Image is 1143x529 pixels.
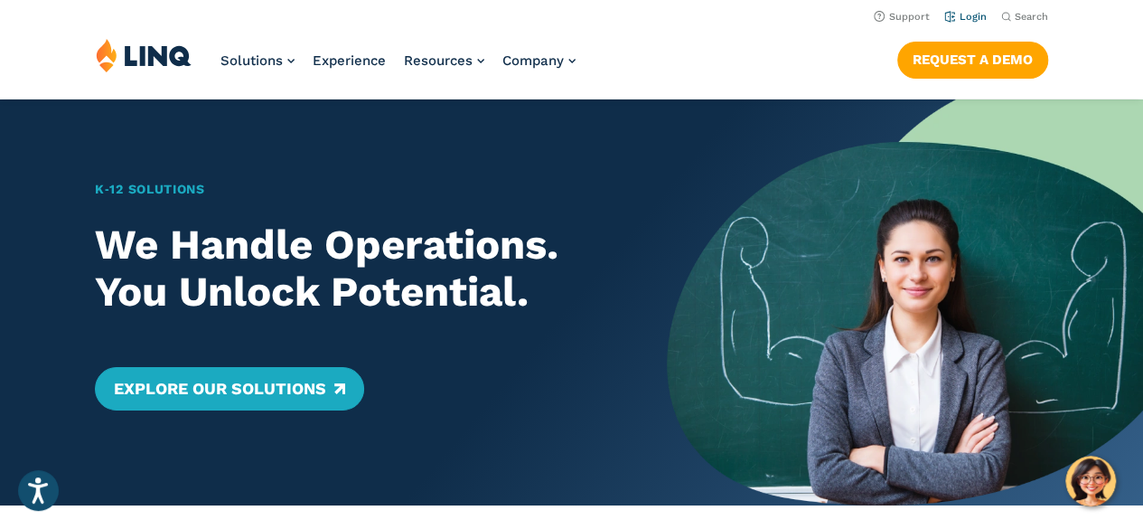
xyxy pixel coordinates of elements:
[95,180,620,199] h1: K‑12 Solutions
[944,11,987,23] a: Login
[95,367,363,411] a: Explore Our Solutions
[313,52,386,69] a: Experience
[220,52,283,69] span: Solutions
[874,11,930,23] a: Support
[404,52,473,69] span: Resources
[897,38,1048,78] nav: Button Navigation
[220,52,295,69] a: Solutions
[95,222,620,316] h2: We Handle Operations. You Unlock Potential.
[404,52,484,69] a: Resources
[1065,456,1116,506] button: Hello, have a question? Let’s chat.
[1001,10,1048,24] button: Open Search Bar
[897,42,1048,78] a: Request a Demo
[220,38,576,98] nav: Primary Navigation
[502,52,576,69] a: Company
[667,99,1143,505] img: Home Banner
[1015,11,1048,23] span: Search
[502,52,564,69] span: Company
[96,38,192,72] img: LINQ | K‑12 Software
